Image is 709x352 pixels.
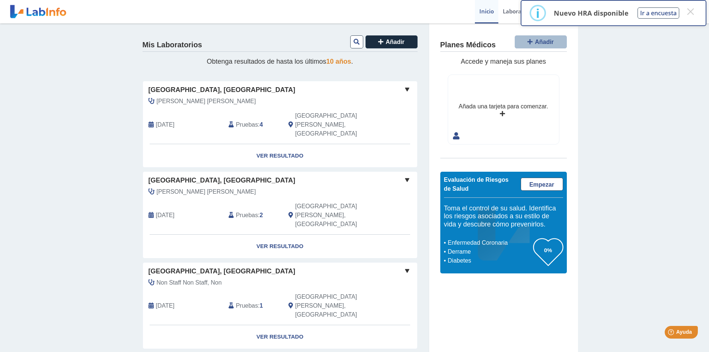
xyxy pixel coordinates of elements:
span: Pruebas [236,211,258,220]
span: Colon Alonso, Jose [157,97,256,106]
span: San Juan, PR [295,292,377,319]
div: : [223,202,283,229]
span: Pruebas [236,120,258,129]
button: Ir a encuesta [638,7,679,19]
span: [GEOGRAPHIC_DATA], [GEOGRAPHIC_DATA] [148,85,296,95]
h3: 0% [533,245,563,255]
span: Colon Alonso, Jose [157,187,256,196]
a: Ver Resultado [143,325,417,349]
div: i [536,6,540,20]
span: 2024-05-11 [156,211,175,220]
span: Empezar [529,181,554,188]
li: Derrame [446,247,533,256]
span: [GEOGRAPHIC_DATA], [GEOGRAPHIC_DATA] [148,175,296,185]
span: San Juan, PR [295,111,377,138]
button: Añadir [515,35,567,48]
button: Close this dialog [684,5,697,18]
h4: Planes Médicos [440,41,496,50]
span: 10 años [326,58,351,65]
span: Accede y maneja sus planes [461,58,546,65]
b: 2 [260,212,263,218]
a: Ver Resultado [143,144,417,168]
span: 2024-04-20 [156,301,175,310]
a: Empezar [521,178,563,191]
span: Non Staff Non Staff, Non [157,278,222,287]
b: 1 [260,302,263,309]
span: Pruebas [236,301,258,310]
b: 4 [260,121,263,128]
div: : [223,111,283,138]
div: Añada una tarjeta para comenzar. [459,102,548,111]
span: San Juan, PR [295,202,377,229]
p: Nuevo HRA disponible [554,9,629,18]
button: Añadir [365,35,418,48]
span: Añadir [535,39,554,45]
li: Diabetes [446,256,533,265]
iframe: Help widget launcher [643,323,701,344]
span: [GEOGRAPHIC_DATA], [GEOGRAPHIC_DATA] [148,266,296,276]
span: Evaluación de Riesgos de Salud [444,177,509,192]
a: Ver Resultado [143,235,417,258]
span: 2025-05-26 [156,120,175,129]
span: Obtenga resultados de hasta los últimos . [207,58,353,65]
span: Añadir [386,39,405,45]
h5: Toma el control de su salud. Identifica los riesgos asociados a su estilo de vida y descubre cómo... [444,204,563,229]
li: Enfermedad Coronaria [446,238,533,247]
h4: Mis Laboratorios [143,41,202,50]
div: : [223,292,283,319]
